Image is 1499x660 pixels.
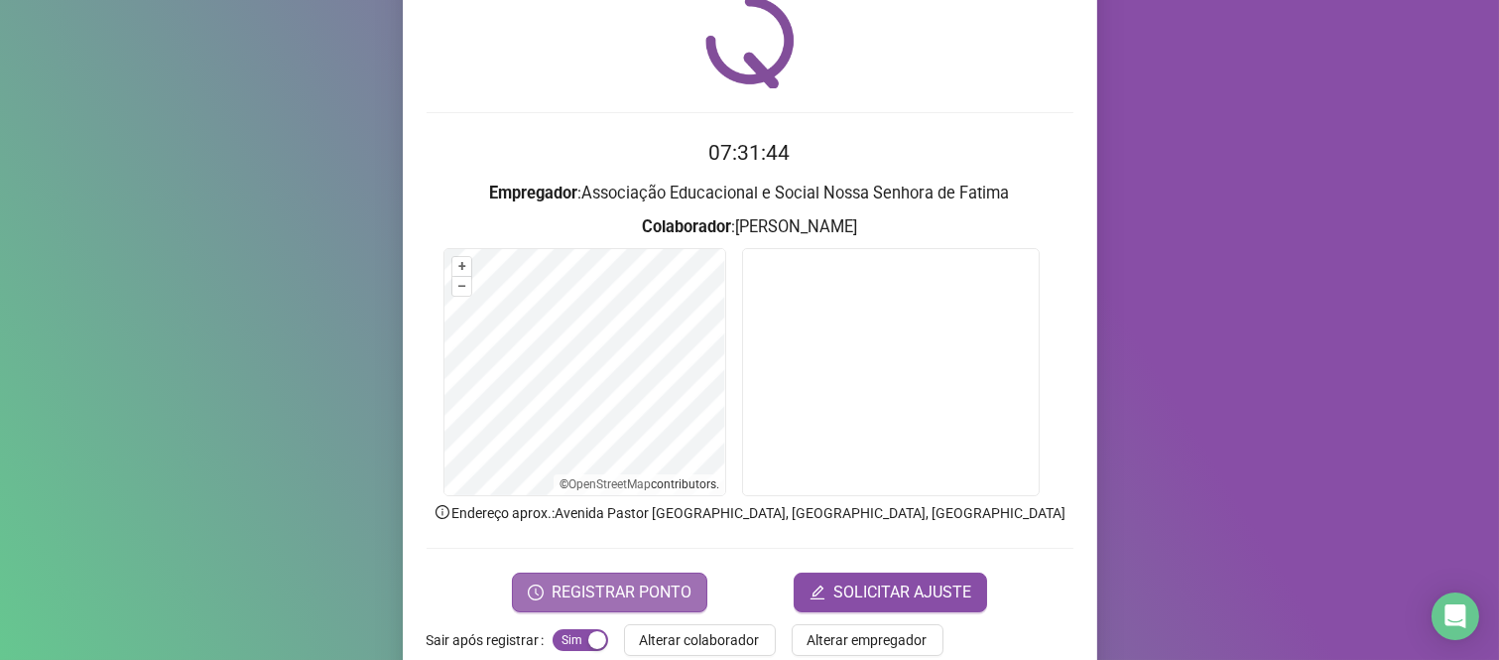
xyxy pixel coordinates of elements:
button: Alterar empregador [792,624,943,656]
span: clock-circle [528,585,544,600]
label: Sair após registrar [427,624,553,656]
span: SOLICITAR AJUSTE [833,581,971,604]
button: Alterar colaborador [624,624,776,656]
button: REGISTRAR PONTO [512,573,707,612]
button: + [452,257,471,276]
span: Alterar empregador [808,629,928,651]
span: info-circle [434,503,451,521]
span: edit [810,585,825,600]
strong: Colaborador [642,217,731,236]
li: © contributors. [560,477,719,491]
span: REGISTRAR PONTO [552,581,691,604]
button: – [452,277,471,296]
a: OpenStreetMap [568,477,651,491]
strong: Empregador [490,184,578,202]
h3: : Associação Educacional e Social Nossa Senhora de Fatima [427,181,1073,206]
span: Alterar colaborador [640,629,760,651]
h3: : [PERSON_NAME] [427,214,1073,240]
p: Endereço aprox. : Avenida Pastor [GEOGRAPHIC_DATA], [GEOGRAPHIC_DATA], [GEOGRAPHIC_DATA] [427,502,1073,524]
div: Open Intercom Messenger [1432,593,1479,640]
button: editSOLICITAR AJUSTE [794,573,987,612]
time: 07:31:44 [709,141,791,165]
